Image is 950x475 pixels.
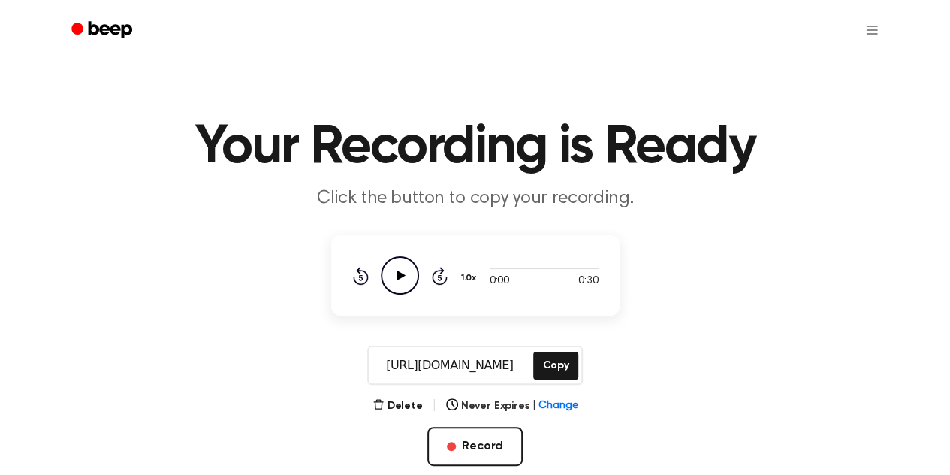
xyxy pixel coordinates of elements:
[490,274,509,289] span: 0:00
[578,274,598,289] span: 0:30
[538,398,578,414] span: Change
[532,398,535,414] span: |
[91,120,860,174] h1: Your Recording is Ready
[533,352,578,380] button: Copy
[432,397,437,415] span: |
[446,398,578,414] button: Never Expires|Change
[372,398,423,414] button: Delete
[427,427,523,466] button: Record
[460,265,482,291] button: 1.0x
[854,12,890,48] button: Open menu
[61,16,146,45] a: Beep
[187,186,764,211] p: Click the button to copy your recording.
